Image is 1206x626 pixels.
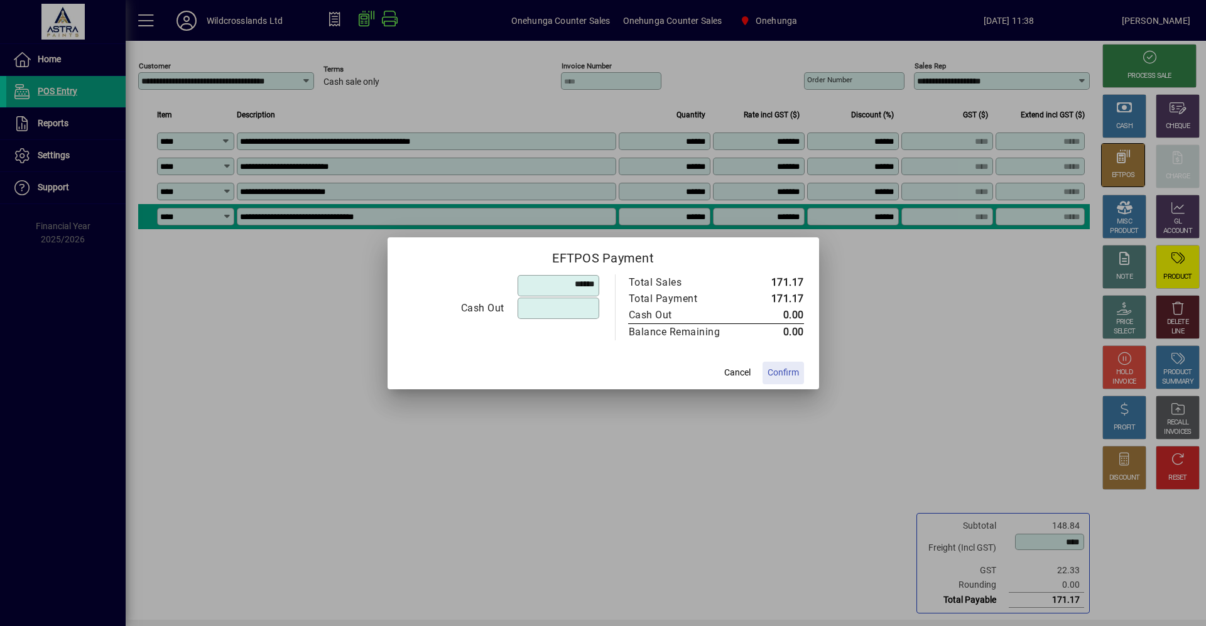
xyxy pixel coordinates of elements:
[629,308,734,323] div: Cash Out
[747,291,804,307] td: 171.17
[629,325,734,340] div: Balance Remaining
[747,307,804,324] td: 0.00
[747,323,804,340] td: 0.00
[768,366,799,379] span: Confirm
[628,274,747,291] td: Total Sales
[747,274,804,291] td: 171.17
[724,366,751,379] span: Cancel
[628,291,747,307] td: Total Payment
[717,362,758,384] button: Cancel
[763,362,804,384] button: Confirm
[403,301,504,316] div: Cash Out
[388,237,819,274] h2: EFTPOS Payment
